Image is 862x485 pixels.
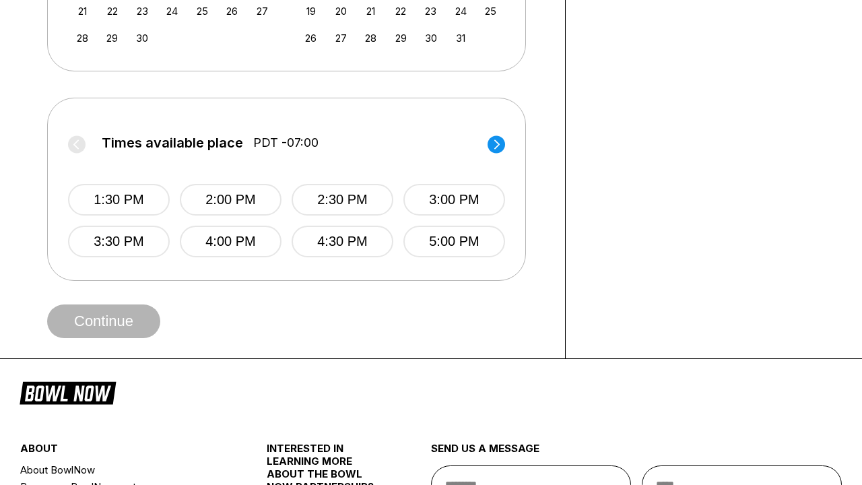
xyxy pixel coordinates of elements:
[392,2,410,20] div: Choose Wednesday, October 22nd, 2025
[292,184,393,216] button: 2:30 PM
[292,226,393,257] button: 4:30 PM
[180,184,281,216] button: 2:00 PM
[68,226,170,257] button: 3:30 PM
[163,2,181,20] div: Choose Wednesday, September 24th, 2025
[431,442,842,465] div: send us a message
[392,29,410,47] div: Choose Wednesday, October 29th, 2025
[302,2,320,20] div: Choose Sunday, October 19th, 2025
[68,184,170,216] button: 1:30 PM
[422,29,440,47] div: Choose Thursday, October 30th, 2025
[193,2,211,20] div: Choose Thursday, September 25th, 2025
[103,2,121,20] div: Choose Monday, September 22nd, 2025
[403,226,505,257] button: 5:00 PM
[102,135,243,150] span: Times available place
[332,2,350,20] div: Choose Monday, October 20th, 2025
[332,29,350,47] div: Choose Monday, October 27th, 2025
[452,29,470,47] div: Choose Friday, October 31st, 2025
[103,29,121,47] div: Choose Monday, September 29th, 2025
[73,29,92,47] div: Choose Sunday, September 28th, 2025
[253,135,319,150] span: PDT -07:00
[133,2,152,20] div: Choose Tuesday, September 23rd, 2025
[482,2,500,20] div: Choose Saturday, October 25th, 2025
[73,2,92,20] div: Choose Sunday, September 21st, 2025
[403,184,505,216] button: 3:00 PM
[180,226,281,257] button: 4:00 PM
[452,2,470,20] div: Choose Friday, October 24th, 2025
[362,29,380,47] div: Choose Tuesday, October 28th, 2025
[20,461,226,478] a: About BowlNow
[253,2,271,20] div: Choose Saturday, September 27th, 2025
[20,442,226,461] div: about
[223,2,241,20] div: Choose Friday, September 26th, 2025
[362,2,380,20] div: Choose Tuesday, October 21st, 2025
[302,29,320,47] div: Choose Sunday, October 26th, 2025
[422,2,440,20] div: Choose Thursday, October 23rd, 2025
[133,29,152,47] div: Choose Tuesday, September 30th, 2025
